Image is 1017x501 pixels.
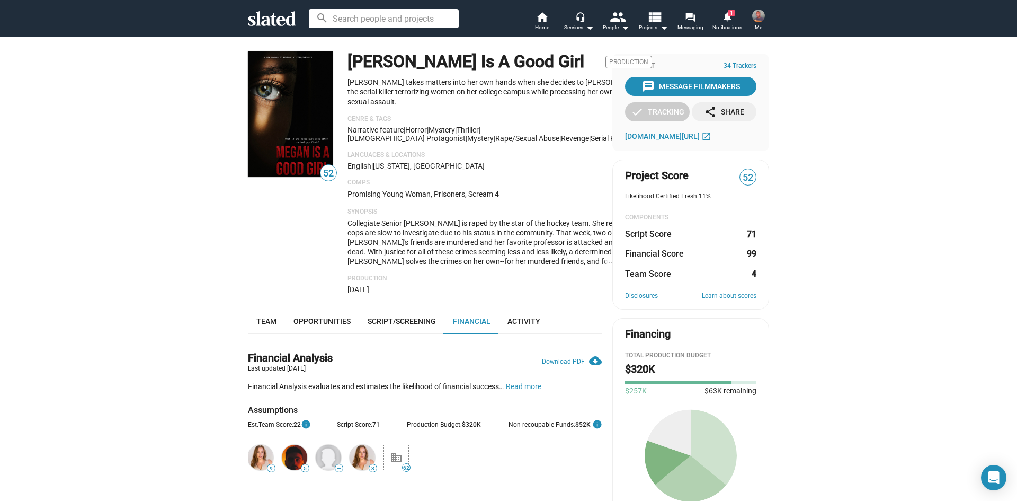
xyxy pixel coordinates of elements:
span: 1 [728,10,735,16]
span: 3 [369,465,377,472]
div: Services [564,21,594,34]
mat-icon: info [301,418,311,432]
span: | [559,134,561,143]
img: Amanda Pinto Director [316,445,341,470]
div: Share [704,102,744,121]
span: Narrative feature [347,126,404,134]
span: | [427,126,429,134]
a: [DOMAIN_NAME][URL] [625,130,714,143]
span: Team [256,317,276,326]
span: English [347,162,371,170]
span: [DEMOGRAPHIC_DATA] protagonist [347,134,466,143]
div: Financing [625,327,671,341]
span: 9 [267,465,275,472]
a: Home [523,11,560,34]
button: Kelvin ReeseMe [746,7,771,35]
div: Likelihood Certified Fresh 11% [625,192,756,201]
span: revenge [561,134,589,143]
span: $257K [625,386,647,396]
span: Collegiate Senior [PERSON_NAME] is raped by the star of the hockey team. She reports it but cops ... [347,219,652,285]
a: Script/Screening [359,309,444,334]
p: Production [347,275,652,283]
span: Last updated [DATE] [248,365,306,373]
p: Synopsis [347,208,652,216]
span: mystery [467,134,494,143]
span: | [371,162,373,170]
a: Financial [444,309,499,334]
span: | [479,126,480,134]
mat-icon: share [704,106,717,118]
span: serial killer [591,134,626,143]
dt: Script Score [625,228,672,240]
button: Projects [635,11,672,34]
span: Production [605,56,652,68]
span: rape/sexual abuse [495,134,559,143]
div: Connect [625,62,756,71]
img: Paige Sciarrino Writer [350,445,375,470]
span: | [589,134,591,143]
button: People [597,11,635,34]
span: Me [755,21,762,34]
img: Paige Sciarrino Actor Lead [248,445,273,470]
span: 52 [740,171,756,185]
mat-icon: people [610,9,625,24]
a: Download PDF [542,351,602,366]
button: Message Filmmakers [625,77,756,96]
span: 62 [403,465,410,471]
div: Tracking [631,102,684,121]
span: | [466,134,467,143]
span: Non-recoupable Funds: [508,421,575,428]
dd: 71 [746,228,756,240]
span: Script/Screening [368,317,436,326]
span: … [604,256,615,266]
button: Services [560,11,597,34]
span: Financial [453,317,490,326]
span: | [455,126,457,134]
a: Disclosures [625,292,658,301]
h1: [PERSON_NAME] Is A Good Girl [347,50,584,73]
span: $320K [462,421,481,428]
span: 71 [372,421,380,428]
mat-icon: arrow_drop_down [657,21,670,34]
img: Kelvin Reese [752,10,765,22]
span: $52K [575,421,591,428]
div: Open Intercom Messenger [981,465,1006,490]
dt: Team Score [625,268,671,279]
mat-icon: view_list [647,9,662,24]
a: Messaging [672,11,709,34]
mat-icon: arrow_drop_down [583,21,596,34]
img: Megan Is A Good Girl [248,51,333,177]
span: [DATE] [347,285,369,294]
input: Search people and projects [309,9,459,28]
mat-icon: home [536,11,548,23]
span: Messaging [677,21,703,34]
a: Activity [499,309,549,334]
span: Opportunities [293,317,351,326]
span: Production Budget: [407,421,462,428]
span: | [494,134,495,143]
div: COMPONENTS [625,214,756,222]
span: Home [535,21,549,34]
span: Financial Analysis evaluates and estimates the likelihood of financial success… [248,382,504,391]
mat-icon: notifications [722,11,732,21]
span: 52 [320,166,336,181]
button: Read more [506,382,541,392]
span: 22 [293,421,309,428]
span: — [335,465,343,471]
mat-icon: check [631,106,644,118]
p: Languages & Locations [347,151,652,160]
mat-icon: message [642,80,655,93]
mat-icon: headset_mic [575,12,585,21]
p: Genre & Tags [347,115,652,124]
mat-icon: open_in_new [701,131,711,141]
img: Jordan Hidalgo Producer [282,445,307,470]
span: Mystery [429,126,455,134]
dd: 4 [746,268,756,279]
span: Horror [405,126,427,134]
span: | [404,126,405,134]
span: Project Score [625,169,689,183]
span: Est. Team Score: [248,421,293,428]
mat-icon: info [592,418,602,432]
button: Tracking [625,102,690,121]
p: Promising Young Woman, Prisoners, Scream 4 [347,189,652,199]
